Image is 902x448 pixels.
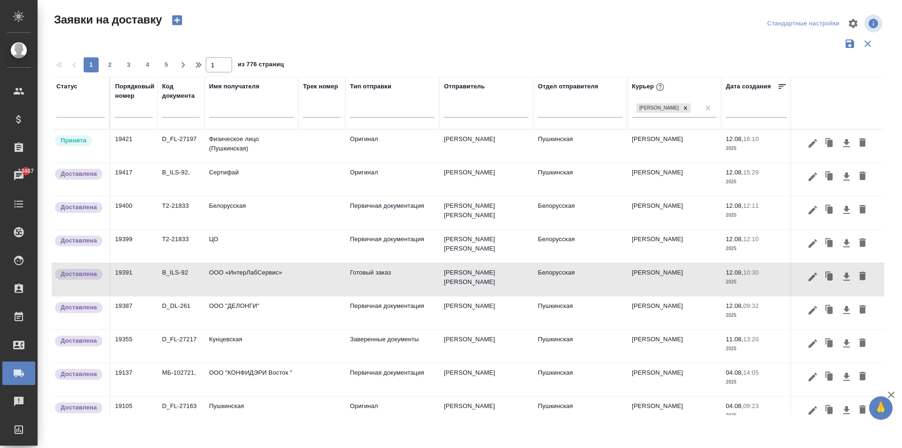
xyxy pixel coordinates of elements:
td: D_FL-27163 [157,397,204,430]
p: 2025 [726,377,787,387]
span: 5 [159,60,174,70]
button: Удалить [855,301,871,319]
button: Редактировать [805,168,821,186]
td: [PERSON_NAME] [439,163,533,196]
button: Редактировать [805,368,821,386]
td: 19355 [110,330,157,363]
button: Клонировать [821,134,839,152]
td: 19400 [110,196,157,229]
p: 2025 [726,344,787,354]
button: Редактировать [805,134,821,152]
div: Документы доставлены, фактическая дата доставки проставиться автоматически [54,235,105,247]
p: 2025 [726,277,787,287]
td: Белорусская [533,230,627,263]
p: Доставлена [61,303,97,312]
button: Скачать [839,401,855,419]
td: Первичная документация [345,230,439,263]
button: 🙏 [869,396,893,420]
button: Редактировать [805,268,821,286]
p: 2025 [726,244,787,253]
p: 2025 [726,177,787,187]
button: 2 [102,57,117,72]
button: Скачать [839,134,855,152]
p: 12:11 [743,202,759,209]
td: Т2-21833 [157,230,204,263]
td: Готовый заказ [345,263,439,296]
td: Белорусская [533,263,627,296]
p: 12.08, [726,135,743,142]
button: Редактировать [805,335,821,353]
div: Документы доставлены, фактическая дата доставки проставиться автоматически [54,335,105,347]
p: 12.08, [726,169,743,176]
td: Кунцевская [204,330,298,363]
p: 09:32 [743,302,759,309]
td: [PERSON_NAME] [627,196,721,229]
button: Сохранить фильтры [841,35,859,53]
td: 19391 [110,263,157,296]
div: Документы доставлены, фактическая дата доставки проставиться автоматически [54,368,105,381]
p: 10:30 [743,269,759,276]
td: Белорусская [533,196,627,229]
td: МБ-102721, [157,363,204,396]
td: Первичная документация [345,196,439,229]
td: [PERSON_NAME] [439,130,533,163]
p: 12.08, [726,236,743,243]
td: [PERSON_NAME] [627,330,721,363]
td: 19387 [110,297,157,330]
button: Скачать [839,335,855,353]
div: split button [765,16,842,31]
td: 19417 [110,163,157,196]
div: Документы доставлены, фактическая дата доставки проставиться автоматически [54,401,105,414]
span: 2 [102,60,117,70]
div: Курьер [632,81,666,93]
td: Пушкинская [533,330,627,363]
td: [PERSON_NAME] [627,163,721,196]
td: 19105 [110,397,157,430]
td: Пушкинская [533,397,627,430]
p: Доставлена [61,236,97,245]
button: Удалить [855,368,871,386]
td: Физическое лицо (Пушкинская) [204,130,298,163]
td: [PERSON_NAME] [627,230,721,263]
p: 11.08, [726,336,743,343]
p: 04.08, [726,402,743,409]
p: 04.08, [726,369,743,376]
p: Доставлена [61,269,97,279]
p: 2025 [726,144,787,153]
td: ООО "КОНФИДЭРИ Восток " [204,363,298,396]
td: [PERSON_NAME] [627,297,721,330]
button: Удалить [855,134,871,152]
button: Сбросить фильтры [859,35,877,53]
button: Удалить [855,268,871,286]
td: [PERSON_NAME] [627,363,721,396]
td: Сертифай [204,163,298,196]
button: Клонировать [821,335,839,353]
td: ООО «ИнтерЛабСервис» [204,263,298,296]
div: Отправитель [444,82,485,91]
td: D_FL-27217 [157,330,204,363]
button: Клонировать [821,168,839,186]
p: 2025 [726,311,787,320]
p: 12.08, [726,202,743,209]
button: Удалить [855,201,871,219]
div: Код документа [162,82,200,101]
button: Скачать [839,301,855,319]
td: Оригинал [345,130,439,163]
td: Заверенные документы [345,330,439,363]
div: Документы доставлены, фактическая дата доставки проставиться автоматически [54,168,105,181]
div: [PERSON_NAME] [637,103,680,113]
p: Доставлена [61,403,97,412]
td: 19421 [110,130,157,163]
td: D_FL-27197 [157,130,204,163]
div: Статус [56,82,78,91]
button: Клонировать [821,368,839,386]
td: [PERSON_NAME] [439,397,533,430]
td: B_ILS-92 [157,263,204,296]
button: 4 [140,57,155,72]
div: Дата создания [726,82,771,91]
button: Клонировать [821,401,839,419]
button: Редактировать [805,235,821,252]
td: Пушкинская [204,397,298,430]
div: Курьер назначен [54,134,105,147]
span: из 776 страниц [238,59,284,72]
